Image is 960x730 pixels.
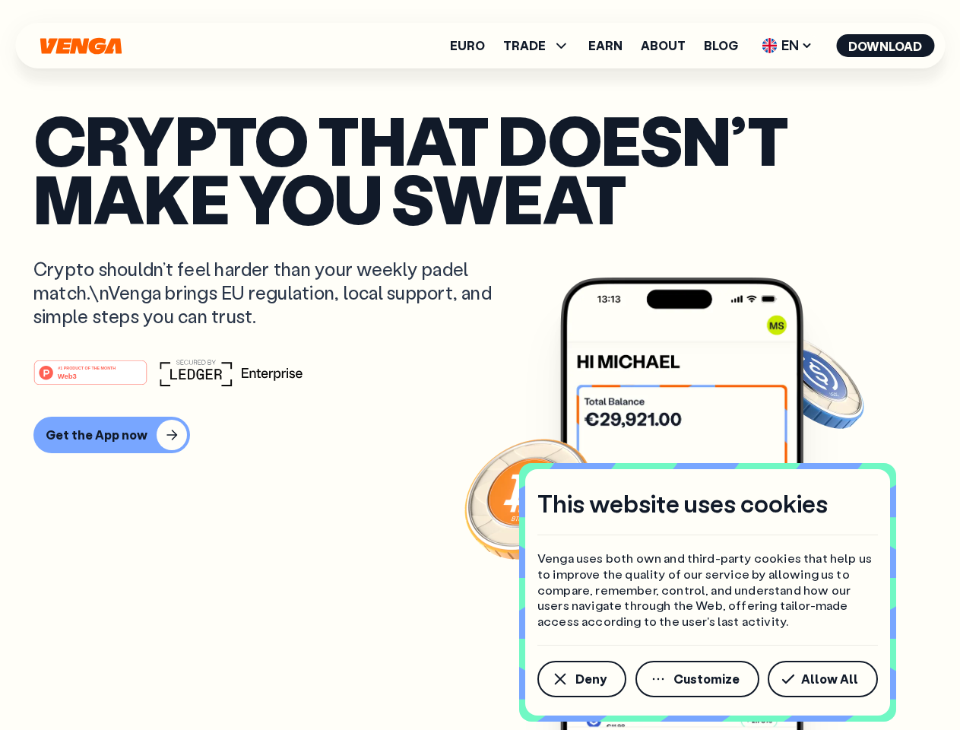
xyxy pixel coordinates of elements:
span: Customize [673,673,740,685]
a: Earn [588,40,623,52]
a: About [641,40,686,52]
button: Allow All [768,661,878,697]
img: Bitcoin [461,430,598,567]
img: flag-uk [762,38,777,53]
a: Get the App now [33,417,927,453]
button: Deny [537,661,626,697]
span: Allow All [801,673,858,685]
p: Crypto that doesn’t make you sweat [33,110,927,227]
tspan: #1 PRODUCT OF THE MONTH [58,365,116,370]
img: USDC coin [758,327,867,436]
p: Venga uses both own and third-party cookies that help us to improve the quality of our service by... [537,551,878,630]
h4: This website uses cookies [537,487,828,519]
button: Download [836,34,934,57]
a: Blog [704,40,738,52]
div: Get the App now [46,427,147,443]
span: TRADE [503,36,570,55]
span: Deny [575,673,607,685]
svg: Home [38,37,123,55]
span: EN [756,33,818,58]
a: #1 PRODUCT OF THE MONTHWeb3 [33,369,147,389]
a: Euro [450,40,485,52]
button: Get the App now [33,417,190,453]
button: Customize [635,661,759,697]
span: TRADE [503,40,546,52]
p: Crypto shouldn’t feel harder than your weekly padel match.\nVenga brings EU regulation, local sup... [33,257,514,328]
tspan: Web3 [58,371,77,379]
